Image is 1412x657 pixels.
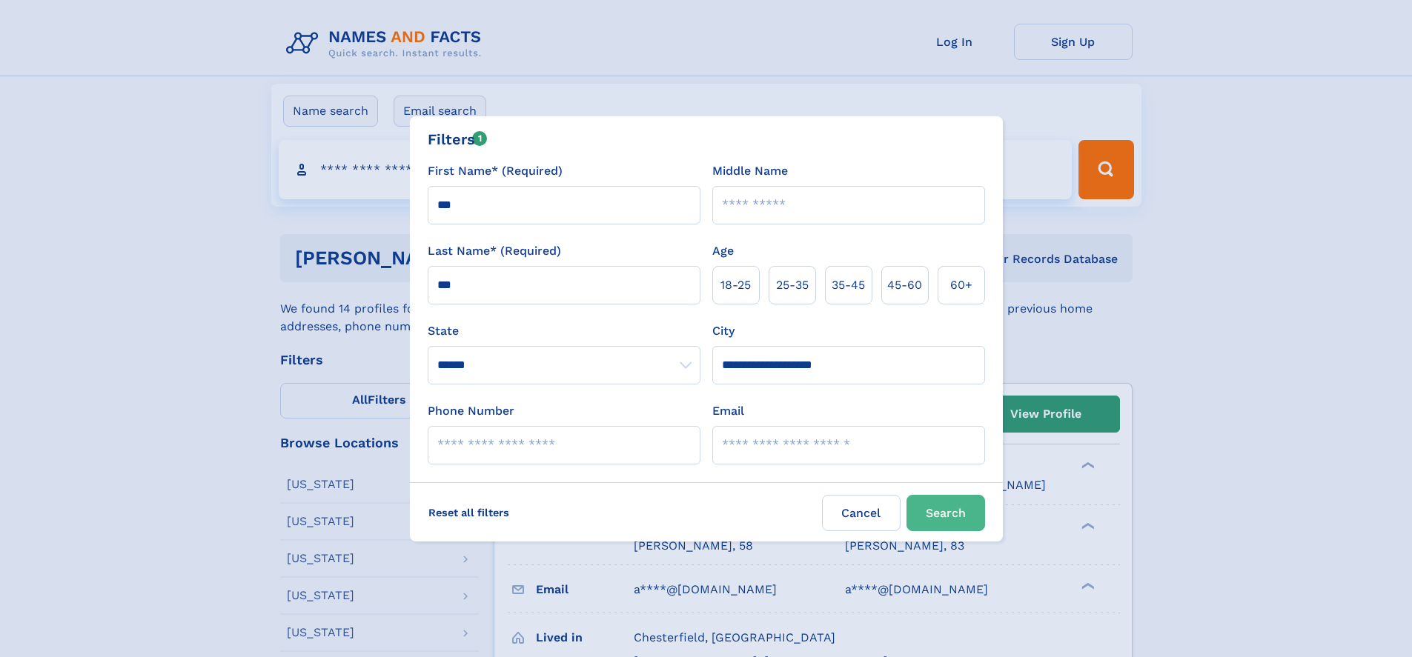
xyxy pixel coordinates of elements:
span: 18‑25 [720,276,751,294]
span: 35‑45 [832,276,865,294]
label: Email [712,402,744,420]
label: City [712,322,735,340]
label: State [428,322,700,340]
div: Filters [428,128,488,150]
label: Phone Number [428,402,514,420]
span: 60+ [950,276,972,294]
label: First Name* (Required) [428,162,563,180]
span: 45‑60 [887,276,922,294]
button: Search [906,495,985,531]
span: 25‑35 [776,276,809,294]
label: Reset all filters [419,495,519,530]
label: Middle Name [712,162,788,180]
label: Age [712,242,734,260]
label: Cancel [822,495,901,531]
label: Last Name* (Required) [428,242,561,260]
